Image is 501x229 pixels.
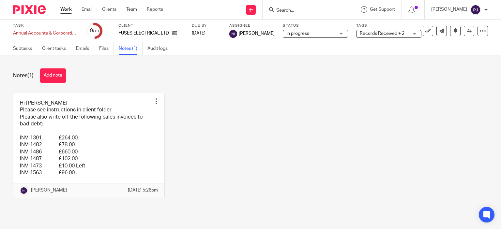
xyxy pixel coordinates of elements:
input: Search [276,8,334,14]
a: Audit logs [147,42,173,55]
div: Annual Accounts &amp; Corporation Tax Return - March 31, 2025 [13,30,78,36]
p: [PERSON_NAME] [31,187,67,193]
a: Work [60,6,72,13]
label: Due by [192,23,221,28]
p: FUSES ELECTRICAL LTD [118,30,169,36]
a: Emails [76,42,94,55]
label: Assignee [229,23,275,28]
a: Clients [102,6,116,13]
h1: Notes [13,72,34,79]
div: Annual Accounts & Corporation Tax Return - [DATE] [13,30,78,36]
label: Status [283,23,348,28]
small: /19 [93,29,99,33]
span: [PERSON_NAME] [239,30,275,37]
span: (1) [27,73,34,78]
a: Notes (1) [119,42,143,55]
img: svg%3E [470,5,481,15]
a: Team [126,6,137,13]
p: [DATE] 5:26pm [128,187,158,193]
a: Files [99,42,114,55]
span: In progress [286,31,309,36]
a: Subtasks [13,42,37,55]
img: svg%3E [20,187,28,194]
label: Tags [356,23,421,28]
a: Email [82,6,92,13]
label: Client [118,23,184,28]
a: Client tasks [42,42,71,55]
img: svg%3E [229,30,237,38]
div: 9 [90,27,99,35]
span: Records Received + 2 [360,31,404,36]
span: [DATE] [192,31,205,36]
span: Get Support [370,7,395,12]
img: Pixie [13,5,46,14]
button: Add note [40,68,66,83]
label: Task [13,23,78,28]
p: [PERSON_NAME] [431,6,467,13]
a: Reports [147,6,163,13]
